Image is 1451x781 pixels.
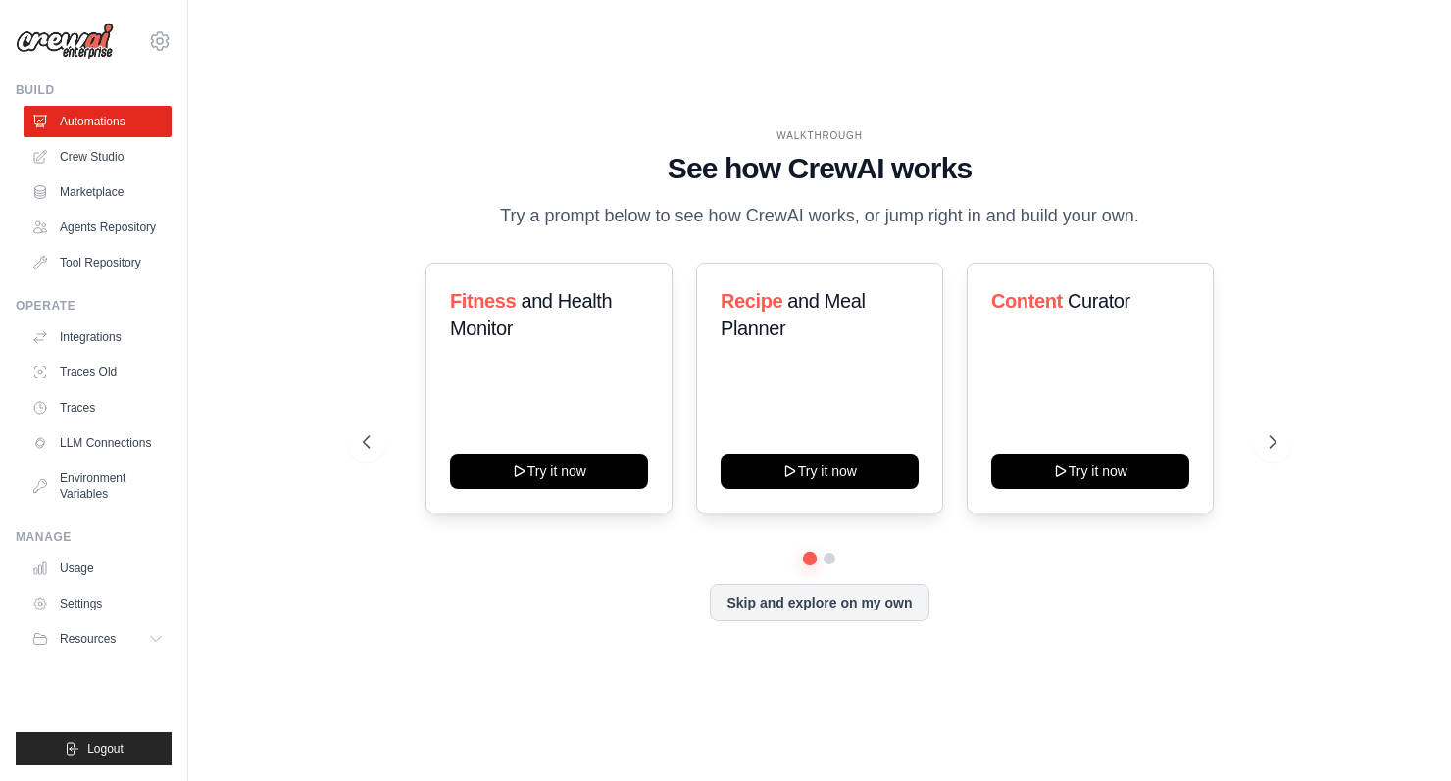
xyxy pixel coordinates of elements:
span: Content [991,290,1063,312]
a: Marketplace [24,176,172,208]
img: Logo [16,23,114,60]
span: Fitness [450,290,516,312]
a: Integrations [24,321,172,353]
a: Agents Repository [24,212,172,243]
p: Try a prompt below to see how CrewAI works, or jump right in and build your own. [490,202,1149,230]
button: Resources [24,623,172,655]
a: Traces [24,392,172,423]
span: Recipe [721,290,782,312]
a: LLM Connections [24,427,172,459]
span: and Meal Planner [721,290,865,339]
button: Try it now [991,454,1189,489]
a: Crew Studio [24,141,172,172]
button: Try it now [450,454,648,489]
a: Settings [24,588,172,619]
span: Resources [60,631,116,647]
div: Build [16,82,172,98]
button: Logout [16,732,172,765]
div: Manage [16,529,172,545]
a: Automations [24,106,172,137]
span: and Health Monitor [450,290,612,339]
h1: See how CrewAI works [363,151,1276,186]
div: Operate [16,298,172,314]
a: Usage [24,553,172,584]
a: Traces Old [24,357,172,388]
a: Tool Repository [24,247,172,278]
span: Curator [1068,290,1130,312]
button: Skip and explore on my own [710,584,928,621]
span: Logout [87,741,124,757]
a: Environment Variables [24,463,172,510]
div: WALKTHROUGH [363,128,1276,143]
button: Try it now [721,454,919,489]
